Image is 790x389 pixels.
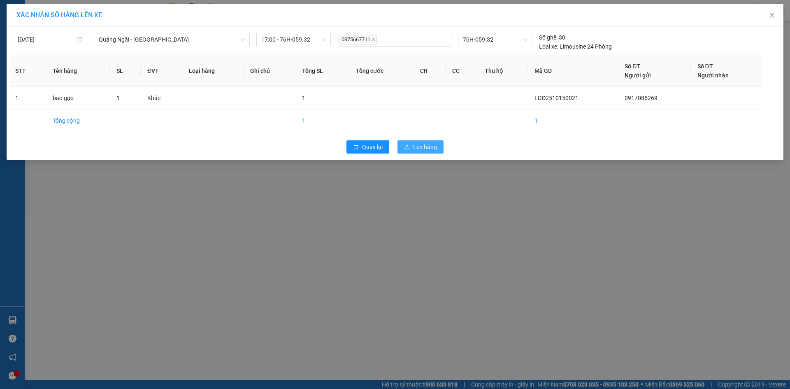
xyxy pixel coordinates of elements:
[261,33,326,46] span: 17:00 - 76H-059.32
[534,95,579,101] span: LDĐ2510150021
[539,42,558,51] span: Loại xe:
[30,52,123,68] strong: Tổng đài hỗ trợ: 0914 113 973 - 0982 113 973 - 0919 113 973 -
[697,63,713,70] span: Số ĐT
[372,37,376,42] span: close
[446,55,478,87] th: CC
[46,109,109,132] td: Tổng cộng
[539,33,565,42] div: 30
[528,55,618,87] th: Mã GD
[339,35,377,44] span: 0375667711
[141,87,182,109] td: Khác
[141,55,182,87] th: ĐVT
[9,55,46,87] th: STT
[349,55,414,87] th: Tổng cước
[240,37,245,42] span: down
[182,55,244,87] th: Loại hàng
[23,7,130,51] strong: [PERSON_NAME] ([PERSON_NAME][GEOGRAPHIC_DATA][PERSON_NAME])
[353,144,359,151] span: rollback
[346,140,389,154] button: rollbackQuay lại
[46,55,109,87] th: Tên hàng
[295,109,349,132] td: 1
[110,55,141,87] th: SL
[760,4,783,27] button: Close
[362,142,383,151] span: Quay lại
[539,33,558,42] span: Số ghế:
[625,63,640,70] span: Số ĐT
[244,55,295,87] th: Ghi chú
[478,55,528,87] th: Thu hộ
[116,95,120,101] span: 1
[625,72,651,79] span: Người gửi
[413,142,437,151] span: Lên hàng
[463,33,527,46] span: 76H-059.32
[295,55,349,87] th: Tổng SL
[46,87,109,109] td: bao gạo
[404,144,410,151] span: upload
[4,23,21,61] img: logo
[697,72,729,79] span: Người nhận
[9,87,46,109] td: 1
[302,95,305,101] span: 1
[539,42,612,51] div: Limousine 24 Phòng
[769,12,775,19] span: close
[528,109,618,132] td: 1
[18,35,75,44] input: 15/10/2025
[397,140,444,154] button: uploadLên hàng
[99,33,245,46] span: Quảng Ngãi - Vũng Tàu
[16,11,102,19] span: XÁC NHẬN SỐ HÀNG LÊN XE
[625,95,658,101] span: 0917085269
[414,55,446,87] th: CR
